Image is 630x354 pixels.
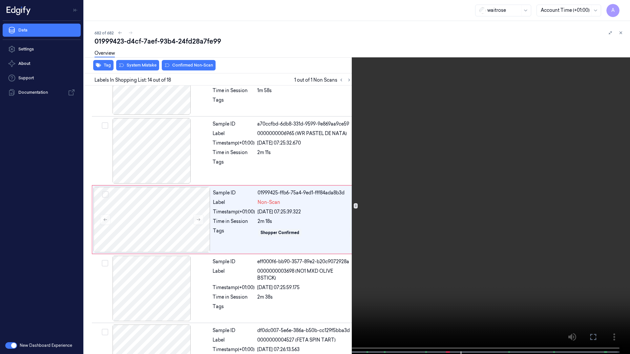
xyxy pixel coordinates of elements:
[257,130,347,137] span: 0000000006965 (WR PASTEL DE NATA)
[258,208,351,215] div: [DATE] 07:25:39.322
[213,149,255,156] div: Time in Session
[213,189,255,196] div: Sample ID
[257,268,352,282] span: 0000000003698 (NO1 MXD OLIVE BSTICK)
[257,337,336,344] span: 0000000004527 (FETA SPIN TART)
[213,227,255,238] div: Tags
[257,149,352,156] div: 2m 11s
[3,57,81,70] button: About
[258,218,351,225] div: 2m 18s
[257,121,352,128] div: a70ccfbd-6db8-331d-9599-9e869aa9ce59
[261,230,299,236] div: Shopper Confirmed
[213,327,255,334] div: Sample ID
[213,87,255,94] div: Time in Session
[213,346,255,353] div: Timestamp (+01:00)
[3,86,81,99] a: Documentation
[257,258,352,265] div: eff000f6-bb90-3577-89e2-b20c9072928a
[213,121,255,128] div: Sample ID
[213,337,255,344] div: Label
[213,258,255,265] div: Sample ID
[213,97,255,107] div: Tags
[213,284,255,291] div: Timestamp (+01:00)
[257,294,352,301] div: 2m 38s
[3,43,81,56] a: Settings
[294,76,353,84] span: 1 out of 1 Non Scans
[3,24,81,37] a: Data
[257,346,352,353] div: [DATE] 07:26:13.563
[162,60,216,70] button: Confirmed Non-Scan
[258,199,280,206] span: Non-Scan
[213,130,255,137] div: Label
[213,159,255,169] div: Tags
[257,284,352,291] div: [DATE] 07:25:59.175
[213,303,255,314] div: Tags
[116,60,159,70] button: System Mistake
[3,71,81,85] a: Support
[606,4,619,17] button: A
[213,199,255,206] div: Label
[102,191,109,198] button: Select row
[94,50,115,57] a: Overview
[213,218,255,225] div: Time in Session
[257,87,352,94] div: 1m 58s
[257,140,352,147] div: [DATE] 07:25:32.670
[258,189,351,196] div: 01999425-ffb6-75a4-9ed1-fff84ada8b3d
[213,294,255,301] div: Time in Session
[102,329,108,335] button: Select row
[213,140,255,147] div: Timestamp (+01:00)
[94,30,114,36] span: 682 of 682
[257,327,352,334] div: df0dc007-5e6e-386a-b50b-cc129f5bba3d
[94,77,171,84] span: Labels In Shopping List: 14 out of 18
[93,60,114,70] button: Tag
[102,122,108,129] button: Select row
[102,260,108,266] button: Select row
[213,208,255,215] div: Timestamp (+01:00)
[94,37,625,46] div: 01999423-d4cf-7aef-93b4-24fd28a7fe99
[213,268,255,282] div: Label
[70,5,81,15] button: Toggle Navigation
